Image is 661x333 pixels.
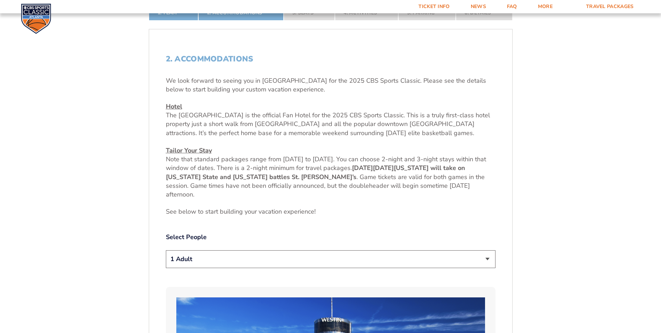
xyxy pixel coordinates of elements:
img: CBS Sports Classic [21,3,51,34]
strong: [US_STATE] will take on [US_STATE] State and [US_STATE] battles St. [PERSON_NAME]’s [166,164,465,181]
h2: 2. Accommodations [166,54,495,64]
span: . Game tickets are valid for both games in the session. Game times have not been officially annou... [166,173,485,199]
span: The [GEOGRAPHIC_DATA] is the official Fan Hotel for the 2025 CBS Sports Classic. This is a truly ... [166,111,490,137]
strong: [DATE][DATE] [352,164,394,172]
span: Note that standard packages range from [DATE] to [DATE]. You can choose 2-night and 3-night stays... [166,155,486,172]
u: Hotel [166,102,182,111]
span: xperience! [287,207,316,216]
p: We look forward to seeing you in [GEOGRAPHIC_DATA] for the 2025 CBS Sports Classic. Please see th... [166,76,495,94]
p: See below to start building your vacation e [166,207,495,216]
u: Tailor Your Stay [166,146,212,155]
label: Select People [166,233,495,242]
